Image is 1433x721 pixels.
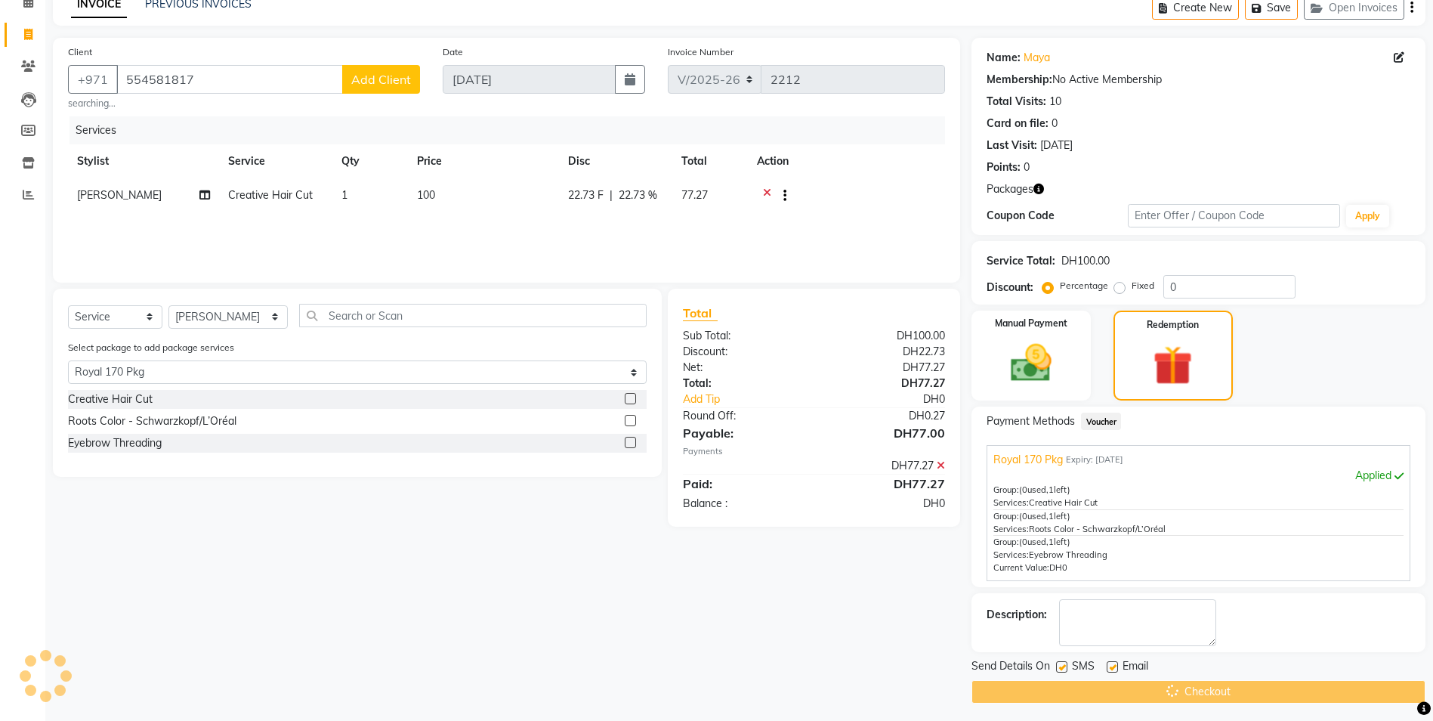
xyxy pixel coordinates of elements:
[814,496,957,512] div: DH0
[993,497,1029,508] span: Services:
[1048,511,1054,521] span: 1
[1024,50,1050,66] a: Maya
[995,317,1067,330] label: Manual Payment
[672,424,814,442] div: Payable:
[672,408,814,424] div: Round Off:
[68,341,234,354] label: Select package to add package services
[993,452,1063,468] span: Royal 170 Pkg
[987,181,1033,197] span: Packages
[1052,116,1058,132] div: 0
[1024,159,1030,175] div: 0
[672,376,814,391] div: Total:
[568,187,604,203] span: 22.73 F
[668,45,733,59] label: Invoice Number
[68,45,92,59] label: Client
[1066,453,1123,466] span: Expiry: [DATE]
[672,328,814,344] div: Sub Total:
[1132,279,1154,292] label: Fixed
[672,144,748,178] th: Total
[814,475,957,493] div: DH77.27
[1019,511,1070,521] span: used, left)
[971,658,1050,677] span: Send Details On
[77,188,162,202] span: [PERSON_NAME]
[1029,497,1098,508] span: Creative Hair Cut
[993,484,1019,495] span: Group:
[559,144,672,178] th: Disc
[672,360,814,376] div: Net:
[672,496,814,512] div: Balance :
[68,435,162,451] div: Eyebrow Threading
[987,94,1046,110] div: Total Visits:
[1060,279,1108,292] label: Percentage
[219,144,332,178] th: Service
[228,188,313,202] span: Creative Hair Cut
[814,328,957,344] div: DH100.00
[408,144,559,178] th: Price
[814,424,957,442] div: DH77.00
[351,72,411,87] span: Add Client
[814,344,957,360] div: DH22.73
[987,413,1075,429] span: Payment Methods
[814,458,957,474] div: DH77.27
[1019,537,1070,547] span: used, left)
[672,475,814,493] div: Paid:
[987,280,1033,296] div: Discount:
[993,562,1049,573] span: Current Value:
[814,360,957,376] div: DH77.27
[838,391,956,407] div: DH0
[68,144,219,178] th: Stylist
[987,159,1021,175] div: Points:
[1029,549,1107,560] span: Eyebrow Threading
[417,188,435,202] span: 100
[993,511,1019,521] span: Group:
[683,445,945,458] div: Payments
[1019,537,1027,547] span: (0
[681,188,708,202] span: 77.27
[610,187,613,203] span: |
[332,144,408,178] th: Qty
[1346,205,1389,227] button: Apply
[1061,253,1110,269] div: DH100.00
[1049,94,1061,110] div: 10
[69,116,956,144] div: Services
[748,144,945,178] th: Action
[987,607,1047,623] div: Description:
[1081,413,1121,430] span: Voucher
[68,65,118,94] button: +971
[1029,524,1166,534] span: Roots Color - Schwarzkopf/L’Oréal
[987,72,1052,88] div: Membership:
[1123,658,1148,677] span: Email
[342,65,420,94] button: Add Client
[341,188,347,202] span: 1
[116,65,343,94] input: Search by Name/Mobile/Email/Code
[1049,562,1067,573] span: DH0
[993,468,1404,484] div: Applied
[672,391,838,407] a: Add Tip
[1128,204,1339,227] input: Enter Offer / Coupon Code
[299,304,647,327] input: Search or Scan
[1072,658,1095,677] span: SMS
[672,344,814,360] div: Discount:
[683,305,718,321] span: Total
[993,549,1029,560] span: Services:
[993,537,1019,547] span: Group:
[443,45,463,59] label: Date
[68,97,420,110] small: searching...
[993,524,1029,534] span: Services:
[987,72,1410,88] div: No Active Membership
[1019,511,1027,521] span: (0
[987,50,1021,66] div: Name:
[619,187,657,203] span: 22.73 %
[1048,484,1054,495] span: 1
[987,138,1037,153] div: Last Visit:
[814,376,957,391] div: DH77.27
[1147,318,1199,332] label: Redemption
[1019,484,1070,495] span: used, left)
[987,116,1048,132] div: Card on file:
[1048,537,1054,547] span: 1
[1040,138,1073,153] div: [DATE]
[68,413,236,429] div: Roots Color - Schwarzkopf/L’Oréal
[814,408,957,424] div: DH0.27
[987,208,1128,224] div: Coupon Code
[987,253,1055,269] div: Service Total:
